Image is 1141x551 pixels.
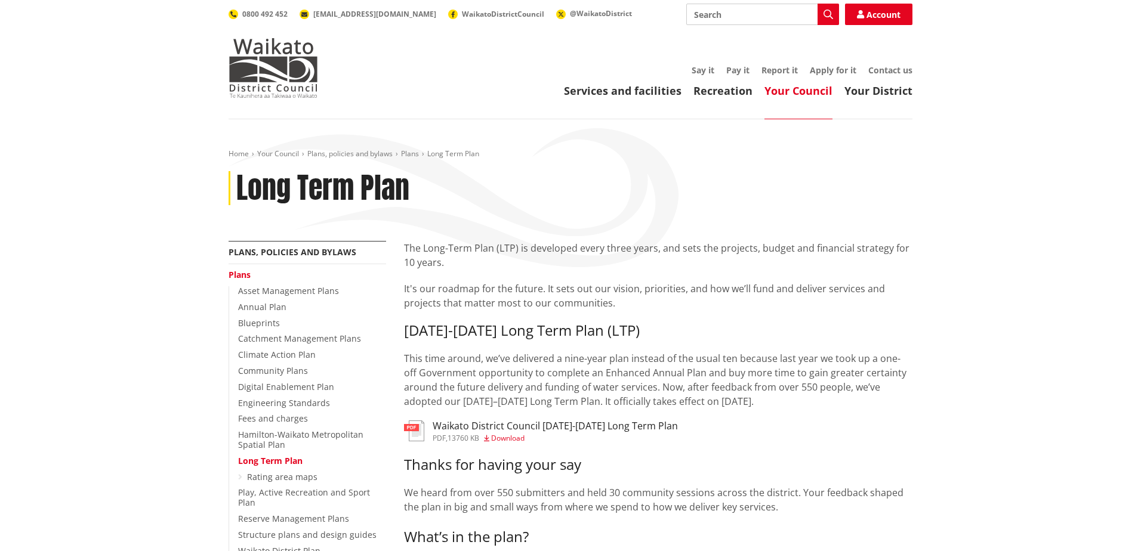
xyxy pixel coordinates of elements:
a: Hamilton-Waikato Metropolitan Spatial Plan [238,429,363,450]
a: Climate Action Plan [238,349,316,360]
span: Download [491,433,525,443]
div: , [433,435,678,442]
a: WaikatoDistrictCouncil [448,9,544,19]
a: Community Plans [238,365,308,376]
a: Play, Active Recreation and Sport Plan [238,487,370,508]
p: It's our roadmap for the future. It sets out our vision, priorities, and how we’ll fund and deliv... [404,281,912,310]
h3: Thanks for having your say [404,456,912,473]
a: Say it [692,64,714,76]
a: Pay it [726,64,750,76]
h3: Waikato District Council [DATE]-[DATE] Long Term Plan [433,420,678,432]
a: Long Term Plan [238,455,303,466]
a: @WaikatoDistrict [556,8,632,18]
a: Services and facilities [564,83,681,98]
a: Engineering Standards [238,397,330,408]
span: pdf [433,433,446,443]
h3: [DATE]-[DATE] Long Term Plan (LTP) [404,322,912,339]
a: Structure plans and design guides [238,529,377,540]
a: Contact us [868,64,912,76]
span: 0800 492 452 [242,9,288,19]
a: [EMAIL_ADDRESS][DOMAIN_NAME] [300,9,436,19]
a: Recreation [693,83,753,98]
img: document-pdf.svg [404,420,424,441]
a: Your Council [257,148,299,159]
a: Waikato District Council [DATE]-[DATE] Long Term Plan pdf,13760 KB Download [404,420,678,442]
a: Asset Management Plans [238,285,339,296]
a: Plans, policies and bylaws [307,148,393,159]
span: WaikatoDistrictCouncil [462,9,544,19]
a: 0800 492 452 [229,9,288,19]
a: Home [229,148,249,159]
span: 13760 KB [448,433,479,443]
a: Plans [401,148,419,159]
a: Your Council [764,83,832,98]
a: Catchment Management Plans [238,333,361,344]
img: Waikato District Council - Te Kaunihera aa Takiwaa o Waikato [229,38,318,98]
a: Apply for it [810,64,856,76]
a: Reserve Management Plans [238,513,349,524]
a: Plans, policies and bylaws [229,246,356,258]
span: Long Term Plan [427,148,479,159]
span: We heard from over 550 submitters and held 30 community sessions across the district. Your feedba... [404,486,903,513]
h3: What’s in the plan? [404,528,912,546]
h1: Long Term Plan [236,171,409,206]
input: Search input [686,4,839,25]
a: Fees and charges [238,413,308,424]
a: Blueprints [238,317,280,329]
nav: breadcrumb [229,149,912,159]
a: Digital Enablement Plan [238,381,334,392]
span: [EMAIL_ADDRESS][DOMAIN_NAME] [313,9,436,19]
p: The Long-Term Plan (LTP) is developed every three years, and sets the projects, budget and financ... [404,241,912,270]
a: Your District [844,83,912,98]
a: Annual Plan [238,301,286,312]
p: This time around, we’ve delivered a nine-year plan instead of the usual ten because last year we ... [404,351,912,408]
a: Account [845,4,912,25]
span: @WaikatoDistrict [570,8,632,18]
a: Rating area maps [247,471,317,482]
a: Plans [229,269,251,280]
a: Report it [761,64,798,76]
